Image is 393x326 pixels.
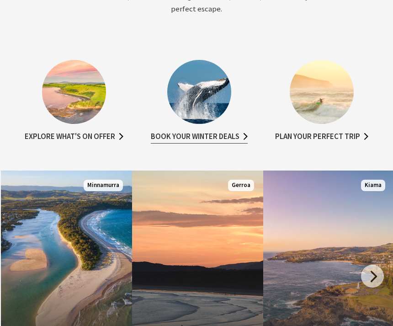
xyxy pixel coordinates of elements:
a: Book your winter deals [151,131,248,144]
span: Kiama [361,180,385,191]
span: Gerroa [228,180,254,191]
a: Plan your perfect trip [275,131,368,144]
a: Explore what's on offer [25,131,123,144]
span: Minnamurra [84,180,123,191]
